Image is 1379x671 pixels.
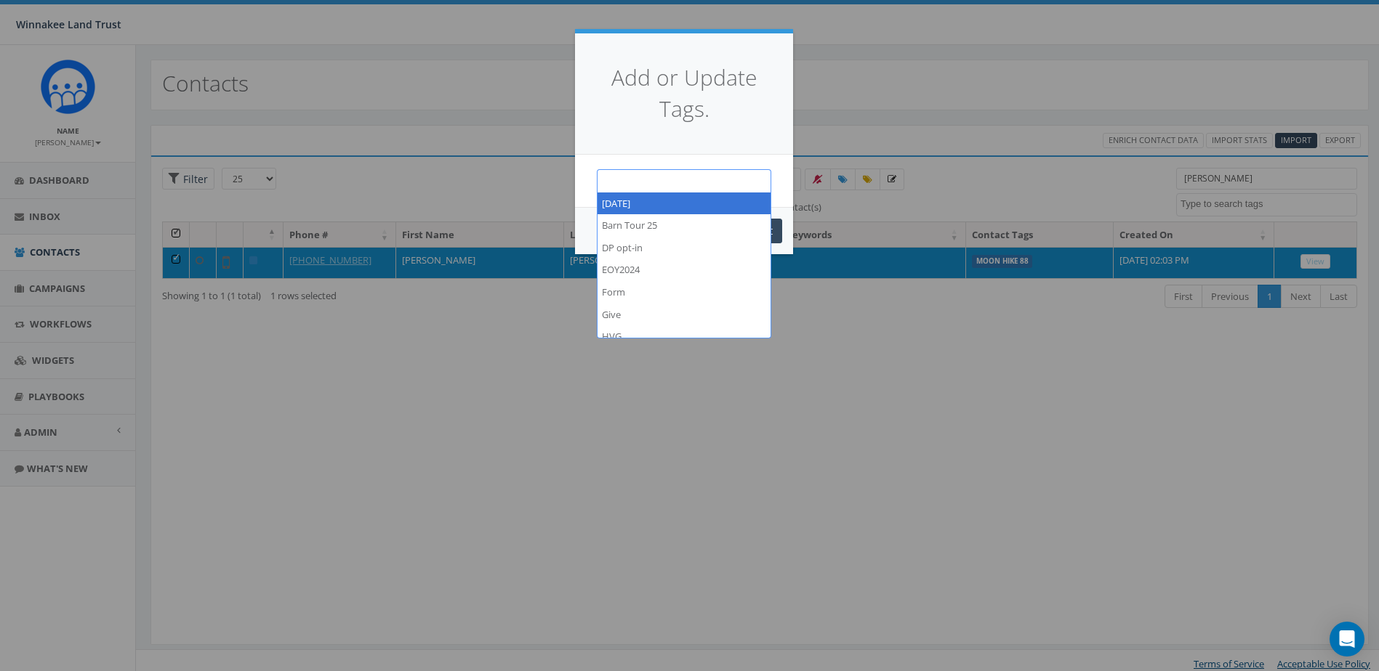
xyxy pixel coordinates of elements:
[598,214,771,237] li: Barn Tour 25
[601,174,608,187] textarea: Search
[598,237,771,259] li: DP opt-in
[597,62,771,125] h4: Add or Update Tags.
[598,325,771,348] li: HVG
[598,281,771,304] li: Form
[598,304,771,326] li: Give
[598,259,771,281] li: EOY2024
[598,192,771,215] li: [DATE]
[1330,622,1364,656] div: Open Intercom Messenger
